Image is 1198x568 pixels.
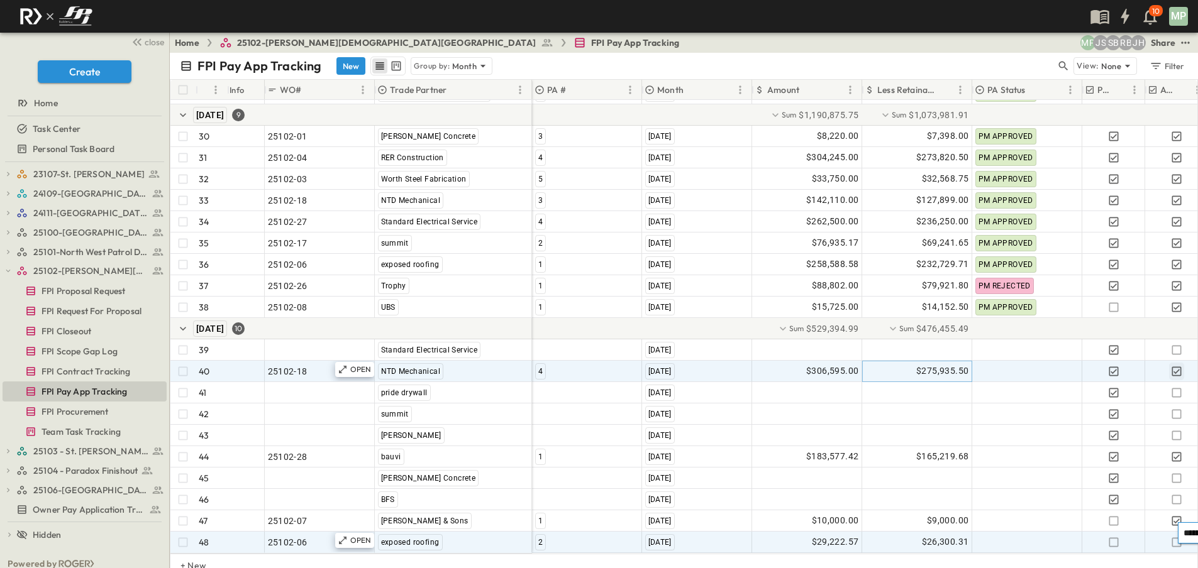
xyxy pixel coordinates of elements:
a: 25100-Vanguard Prep School [16,224,164,241]
span: 23107-St. [PERSON_NAME] [33,168,145,180]
span: summit [381,410,409,418]
a: FPI Request For Proposal [3,302,164,320]
span: $1,190,875.75 [799,109,858,121]
span: 2 [538,538,543,547]
p: 30 [199,130,209,143]
p: 46 [199,493,209,506]
span: $33,750.00 [812,172,859,186]
span: FPI Pay App Tracking [591,36,679,49]
div: Regina Barnett (rbarnett@fpibuilders.com) [1118,35,1133,50]
a: FPI Proposal Request [3,282,164,300]
span: 25102-28 [268,451,308,463]
button: Sort [1117,83,1131,97]
span: $7,398.00 [927,129,969,143]
span: FPI Pay App Tracking [42,385,127,398]
span: PM APPROVED [979,175,1033,183]
div: Personal Task Boardtest [3,139,167,159]
p: OPEN [350,364,372,374]
p: 40 [199,365,209,378]
span: 25102-07 [268,515,308,527]
a: FPI Scope Gap Log [3,342,164,360]
div: FPI Pay App Trackingtest [3,381,167,401]
span: 25102-18 [268,365,308,378]
a: FPI Pay App Tracking [574,36,679,49]
span: 25102-26 [268,280,308,292]
span: $15,725.00 [812,300,859,314]
a: FPI Pay App Tracking [3,383,164,400]
p: 32 [199,173,209,185]
span: 3 [538,196,543,205]
p: 47 [199,515,208,527]
span: [DATE] [648,410,672,418]
span: 5 [538,175,543,183]
button: row view [372,58,387,74]
span: 25102-01 [268,130,308,143]
span: $258,588.58 [806,257,858,271]
button: Sort [1028,83,1042,97]
span: Standard Electrical Service [381,217,478,226]
a: Team Task Tracking [3,423,164,440]
div: Jesse Sullivan (jsullivan@fpibuilders.com) [1093,35,1108,50]
p: AA Processed [1160,84,1177,96]
span: PM APPROVED [979,217,1033,226]
nav: breadcrumbs [175,36,687,49]
button: Menu [843,82,858,97]
a: 25101-North West Patrol Division [16,243,164,261]
button: Menu [1063,82,1078,97]
span: [DATE] [648,260,672,269]
p: View: [1077,59,1099,73]
p: Trade Partner [390,84,446,96]
span: Owner Pay Application Tracking [33,503,144,516]
span: NTD Mechanical [381,367,441,376]
span: 1 [538,516,543,525]
a: FPI Procurement [3,403,164,420]
span: 2 [538,239,543,248]
div: 25100-Vanguard Prep Schooltest [3,222,167,243]
div: MP [1169,7,1188,26]
span: $1,073,981.91 [909,109,968,121]
button: Sort [686,83,700,97]
span: 25101-North West Patrol Division [33,246,148,258]
span: $232,729.71 [916,257,968,271]
p: 35 [199,237,209,249]
span: [DATE] [648,367,672,376]
p: 48 [199,536,209,549]
p: 42 [199,408,209,420]
p: PA Status [987,84,1026,96]
p: Month [452,60,477,72]
span: [PERSON_NAME] Concrete [381,132,476,141]
span: Team Task Tracking [42,425,121,438]
div: Filter [1149,59,1185,73]
a: 25106-St. Andrews Parking Lot [16,481,164,499]
span: $142,110.00 [806,193,858,207]
span: Worth Steel Fabrication [381,175,467,183]
span: [DATE] [648,346,672,354]
button: New [336,57,365,75]
button: Sort [802,83,816,97]
p: 31 [199,151,207,164]
span: [DATE] [648,217,672,226]
span: [DATE] [648,196,672,205]
button: close [126,33,167,50]
div: Owner Pay Application Trackingtest [3,500,167,520]
button: test [1178,35,1193,50]
div: Info [227,80,265,100]
p: 33 [199,194,209,207]
span: 3 [538,132,543,141]
span: [PERSON_NAME] & Sons [381,516,469,525]
span: BFS [381,495,395,504]
span: [DATE] [648,388,672,397]
div: FPI Scope Gap Logtest [3,341,167,361]
a: Task Center [3,120,164,138]
p: 37 [199,280,208,292]
div: Team Task Trackingtest [3,422,167,442]
span: bauvi [381,452,401,461]
span: [DATE] [648,516,672,525]
span: summit [381,239,409,248]
span: $476,455.49 [916,322,968,335]
span: FPI Scope Gap Log [42,345,118,358]
span: 1 [538,260,543,269]
span: $9,000.00 [927,513,969,528]
a: Home [3,94,164,112]
div: 10 [232,322,245,335]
